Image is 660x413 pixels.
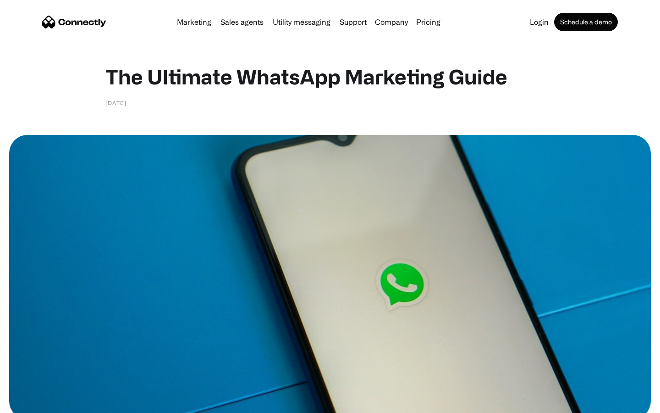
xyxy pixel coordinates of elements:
[18,397,55,410] ul: Language list
[412,18,444,26] a: Pricing
[9,397,55,410] aside: Language selected: English
[336,18,370,26] a: Support
[105,98,126,107] div: [DATE]
[269,18,334,26] a: Utility messaging
[173,18,215,26] a: Marketing
[375,16,408,28] div: Company
[554,13,618,31] a: Schedule a demo
[217,18,267,26] a: Sales agents
[526,18,552,26] a: Login
[105,64,555,89] h1: The Ultimate WhatsApp Marketing Guide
